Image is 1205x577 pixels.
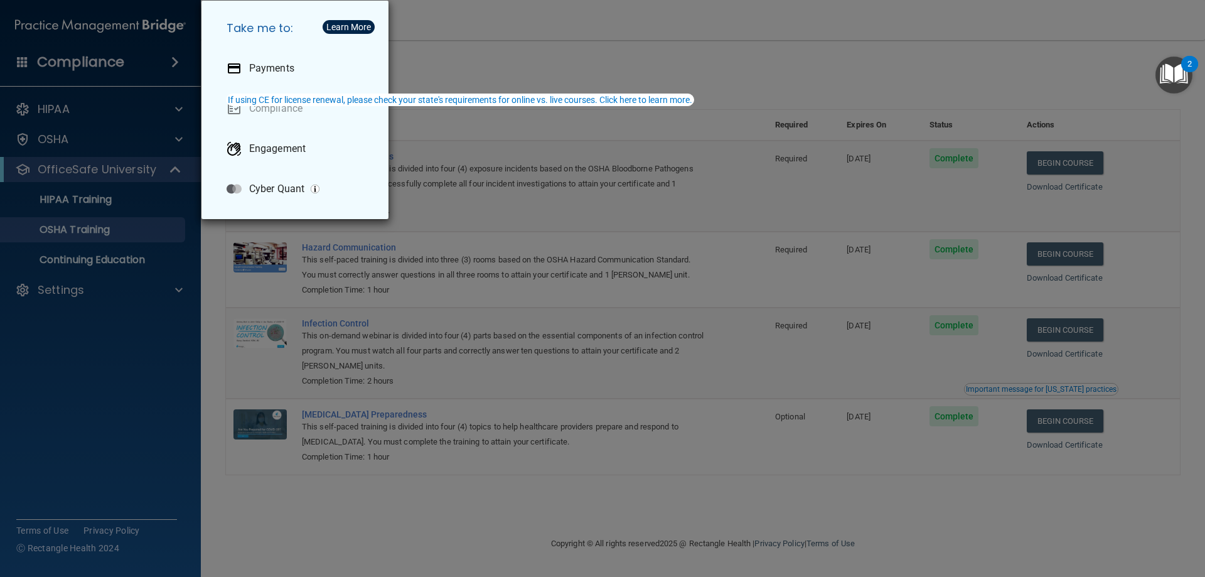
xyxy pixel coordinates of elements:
div: Learn More [326,23,371,31]
a: Cyber Quant [217,171,378,207]
iframe: Drift Widget Chat Controller [988,488,1190,538]
div: If using CE for license renewal, please check your state's requirements for online vs. live cours... [228,95,692,104]
a: Engagement [217,131,378,166]
button: Open Resource Center, 2 new notifications [1155,57,1192,94]
p: Engagement [249,143,306,155]
button: Learn More [323,20,375,34]
a: Compliance [217,91,378,126]
button: If using CE for license renewal, please check your state's requirements for online vs. live cours... [226,94,694,106]
p: Cyber Quant [249,183,304,195]
p: Payments [249,62,294,75]
h5: Take me to: [217,11,378,46]
div: 2 [1187,64,1192,80]
a: Payments [217,51,378,86]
